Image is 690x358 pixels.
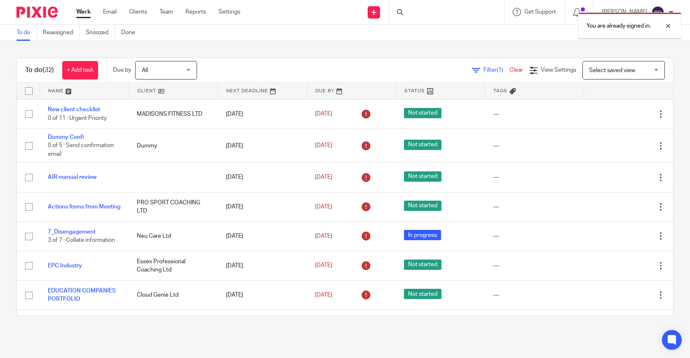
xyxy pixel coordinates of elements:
[404,260,441,270] span: Not started
[493,89,507,93] span: Tags
[315,174,332,180] span: [DATE]
[404,289,441,299] span: Not started
[129,192,218,221] td: PRO SPORT COACHING LTD
[404,108,441,118] span: Not started
[25,66,54,75] h1: To do
[48,143,114,157] span: 0 of 5 · Send confirmation email
[62,61,98,80] a: + Add task
[493,262,576,270] div: ---
[48,229,96,235] a: 7_Disengagement
[48,204,120,210] a: Actions Items from Meeting
[218,251,307,280] td: [DATE]
[121,25,141,41] a: Done
[185,8,206,16] a: Reports
[129,310,218,339] td: MADISONS FITNESS LTD
[404,171,441,182] span: Not started
[16,25,37,41] a: To do
[509,67,523,73] a: Clear
[113,66,131,74] p: Due by
[86,25,115,41] a: Snoozed
[651,6,664,19] img: svg%3E
[218,281,307,310] td: [DATE]
[218,99,307,129] td: [DATE]
[541,67,576,73] span: View Settings
[315,292,332,298] span: [DATE]
[315,263,332,269] span: [DATE]
[48,115,107,121] span: 0 of 11 · Urgent Priority
[493,142,576,150] div: ---
[129,8,147,16] a: Clients
[43,25,80,41] a: Reassigned
[48,263,82,269] a: EPC Industry
[315,204,332,210] span: [DATE]
[493,173,576,181] div: ---
[315,111,332,117] span: [DATE]
[129,251,218,280] td: Essex Professional Coaching Ltd
[404,140,441,150] span: Not started
[48,288,116,302] a: EDUCATION COMPANIES PORTFOLIO
[218,8,240,16] a: Settings
[103,8,117,16] a: Email
[493,232,576,240] div: ---
[497,67,503,73] span: (1)
[48,174,96,180] a: AIR manual review
[129,281,218,310] td: Cloud Genie Ltd
[129,222,218,251] td: Neu Care Ltd
[142,68,148,73] span: All
[218,163,307,192] td: [DATE]
[404,230,441,240] span: In progress
[42,67,54,73] span: (32)
[76,8,91,16] a: Work
[48,238,115,243] span: 3 of 7 · Collate information
[16,7,58,18] img: Pixie
[129,99,218,129] td: MADISONS FITNESS LTD
[589,68,635,73] span: Select saved view
[160,8,173,16] a: Team
[404,201,441,211] span: Not started
[493,110,576,118] div: ---
[129,129,218,162] td: Dummy
[587,22,651,30] p: You are already signed in.
[315,233,332,239] span: [DATE]
[218,310,307,339] td: [DATE]
[48,134,84,140] a: Dummy Confi
[218,222,307,251] td: [DATE]
[218,192,307,221] td: [DATE]
[48,107,100,112] a: New client checklist
[218,129,307,162] td: [DATE]
[315,143,332,148] span: [DATE]
[493,203,576,211] div: ---
[493,291,576,299] div: ---
[483,67,509,73] span: Filter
